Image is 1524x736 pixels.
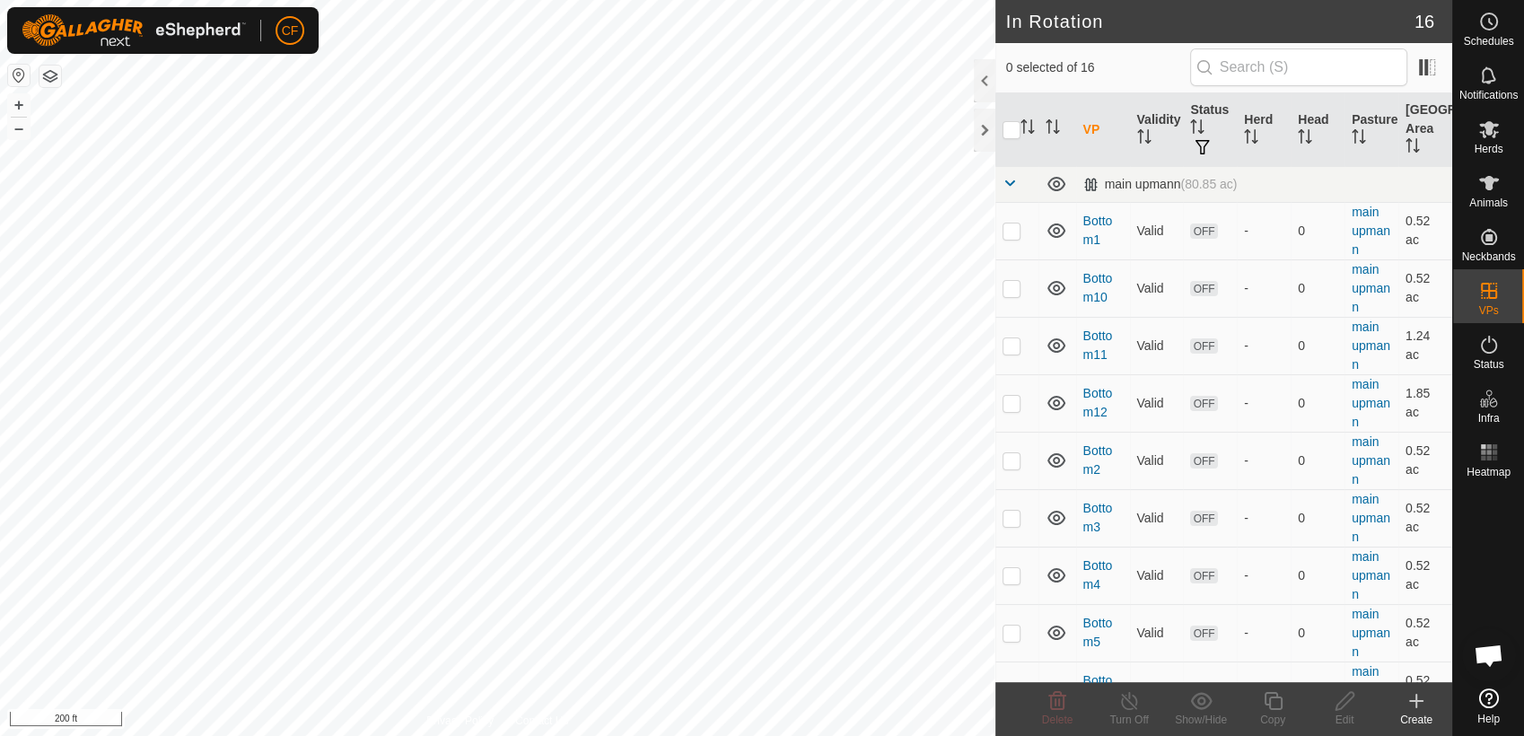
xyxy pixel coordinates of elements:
[1237,93,1291,167] th: Herd
[1190,48,1407,86] input: Search (S)
[282,22,299,40] span: CF
[1083,443,1113,477] a: Bottom2
[1467,467,1511,478] span: Heatmap
[39,66,61,87] button: Map Layers
[1190,396,1217,411] span: OFF
[1469,197,1508,208] span: Animals
[1461,251,1515,262] span: Neckbands
[1083,673,1113,706] a: Bottom6
[515,713,568,729] a: Contact Us
[1291,93,1344,167] th: Head
[1083,501,1113,534] a: Bottom3
[1477,714,1500,724] span: Help
[1352,132,1366,146] p-sorticon: Activate to sort
[1352,549,1390,601] a: main upmann
[1291,547,1344,604] td: 0
[426,713,494,729] a: Privacy Policy
[1130,202,1184,259] td: Valid
[1046,122,1060,136] p-sorticon: Activate to sort
[1398,432,1452,489] td: 0.52 ac
[1244,566,1283,585] div: -
[1291,374,1344,432] td: 0
[1291,317,1344,374] td: 0
[1190,223,1217,239] span: OFF
[1244,681,1283,700] div: -
[1244,624,1283,643] div: -
[1474,144,1502,154] span: Herds
[1130,662,1184,719] td: Valid
[1083,271,1113,304] a: Bottom10
[1344,93,1398,167] th: Pasture
[1042,714,1073,726] span: Delete
[1398,317,1452,374] td: 1.24 ac
[1244,509,1283,528] div: -
[1415,8,1434,35] span: 16
[1020,122,1035,136] p-sorticon: Activate to sort
[1478,305,1498,316] span: VPs
[1130,604,1184,662] td: Valid
[1352,205,1390,257] a: main upmann
[1180,177,1237,191] span: (80.85 ac)
[1406,141,1420,155] p-sorticon: Activate to sort
[1006,58,1190,77] span: 0 selected of 16
[1190,281,1217,296] span: OFF
[1083,386,1113,419] a: Bottom12
[1137,132,1152,146] p-sorticon: Activate to sort
[1190,626,1217,641] span: OFF
[1190,568,1217,583] span: OFF
[1309,712,1380,728] div: Edit
[1130,432,1184,489] td: Valid
[1291,662,1344,719] td: 0
[1398,93,1452,167] th: [GEOGRAPHIC_DATA] Area
[1477,413,1499,424] span: Infra
[1453,681,1524,732] a: Help
[1398,202,1452,259] td: 0.52 ac
[1244,222,1283,241] div: -
[1352,607,1390,659] a: main upmann
[1083,214,1113,247] a: Bottom1
[1244,279,1283,298] div: -
[1130,259,1184,317] td: Valid
[8,118,30,139] button: –
[1190,338,1217,354] span: OFF
[1190,511,1217,526] span: OFF
[1398,604,1452,662] td: 0.52 ac
[1352,320,1390,372] a: main upmann
[1291,604,1344,662] td: 0
[1462,628,1516,682] div: Open chat
[1244,132,1258,146] p-sorticon: Activate to sort
[1352,664,1390,716] a: main upmann
[1352,434,1390,486] a: main upmann
[1398,489,1452,547] td: 0.52 ac
[1352,492,1390,544] a: main upmann
[1459,90,1518,101] span: Notifications
[1237,712,1309,728] div: Copy
[1291,202,1344,259] td: 0
[1083,329,1113,362] a: Bottom11
[8,65,30,86] button: Reset Map
[1190,453,1217,469] span: OFF
[1398,662,1452,719] td: 0.52 ac
[1244,394,1283,413] div: -
[1463,36,1513,47] span: Schedules
[1473,359,1503,370] span: Status
[1076,93,1130,167] th: VP
[1130,317,1184,374] td: Valid
[1130,374,1184,432] td: Valid
[1165,712,1237,728] div: Show/Hide
[1130,93,1184,167] th: Validity
[1130,547,1184,604] td: Valid
[1183,93,1237,167] th: Status
[1298,132,1312,146] p-sorticon: Activate to sort
[1291,259,1344,317] td: 0
[1380,712,1452,728] div: Create
[1352,377,1390,429] a: main upmann
[1093,712,1165,728] div: Turn Off
[1398,259,1452,317] td: 0.52 ac
[1083,616,1113,649] a: Bottom5
[1291,489,1344,547] td: 0
[1083,558,1113,591] a: Bottom4
[1291,432,1344,489] td: 0
[1398,547,1452,604] td: 0.52 ac
[1130,489,1184,547] td: Valid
